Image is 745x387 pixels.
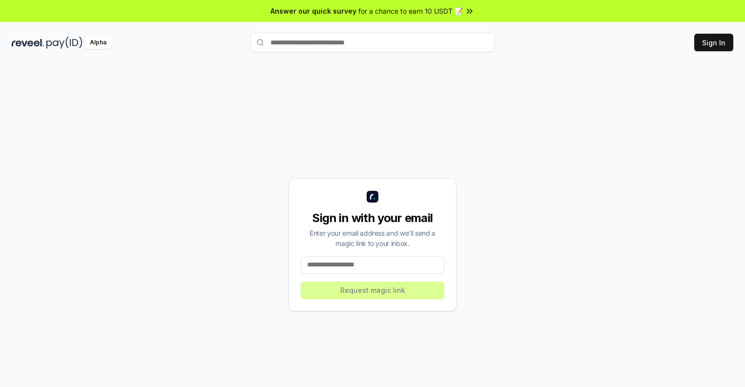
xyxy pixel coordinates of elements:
[301,228,444,248] div: Enter your email address and we’ll send a magic link to your inbox.
[694,34,733,51] button: Sign In
[46,37,83,49] img: pay_id
[301,210,444,226] div: Sign in with your email
[367,191,378,203] img: logo_small
[270,6,356,16] span: Answer our quick survey
[358,6,463,16] span: for a chance to earn 10 USDT 📝
[84,37,112,49] div: Alpha
[12,37,44,49] img: reveel_dark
